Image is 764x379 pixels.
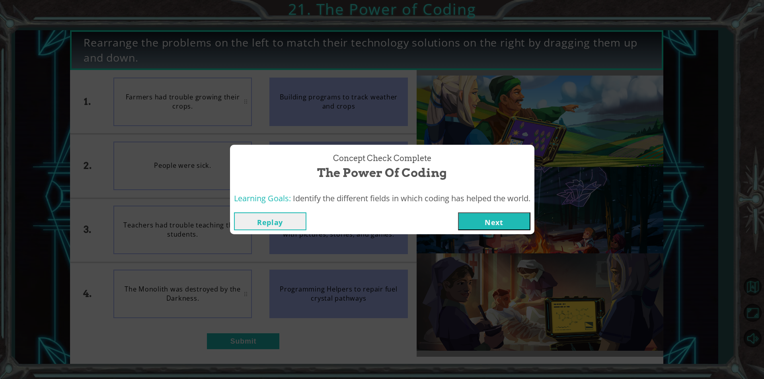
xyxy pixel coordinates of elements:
span: Identify the different fields in which coding has helped the world. [293,193,530,204]
span: Learning Goals: [234,193,291,204]
button: Next [458,212,530,230]
button: Replay [234,212,306,230]
span: The Power of Coding [317,164,447,181]
span: Concept Check Complete [333,153,431,164]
